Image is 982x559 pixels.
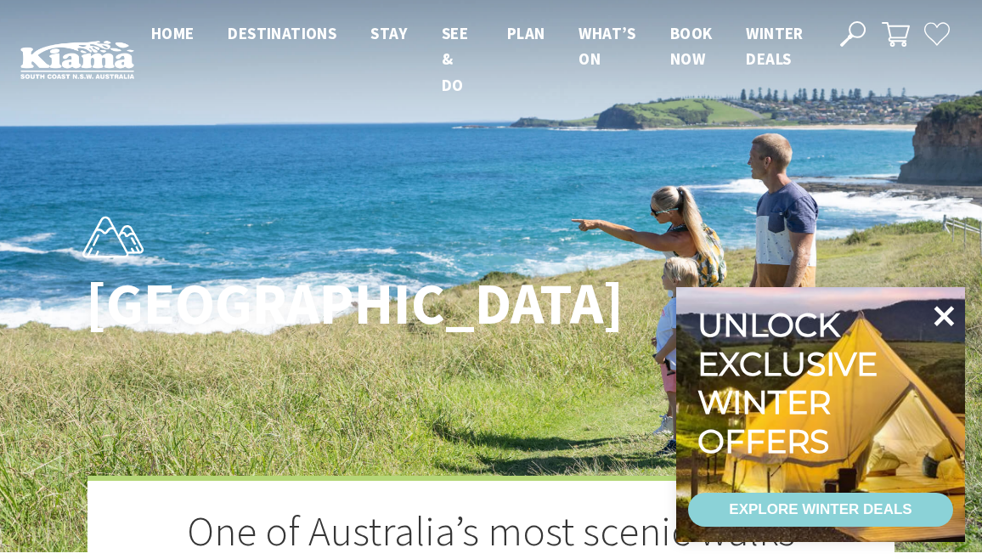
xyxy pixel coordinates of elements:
a: EXPLORE WINTER DEALS [688,493,953,527]
span: Stay [370,23,408,43]
span: See & Do [442,23,468,95]
span: Home [151,23,195,43]
span: Winter Deals [746,23,803,69]
nav: Main Menu [134,20,821,98]
div: EXPLORE WINTER DEALS [729,493,911,527]
img: Kiama Logo [20,40,134,79]
span: Book now [670,23,713,69]
h1: [GEOGRAPHIC_DATA] [86,271,566,336]
span: Destinations [228,23,336,43]
span: Plan [507,23,545,43]
div: Unlock exclusive winter offers [697,306,885,460]
span: What’s On [578,23,635,69]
